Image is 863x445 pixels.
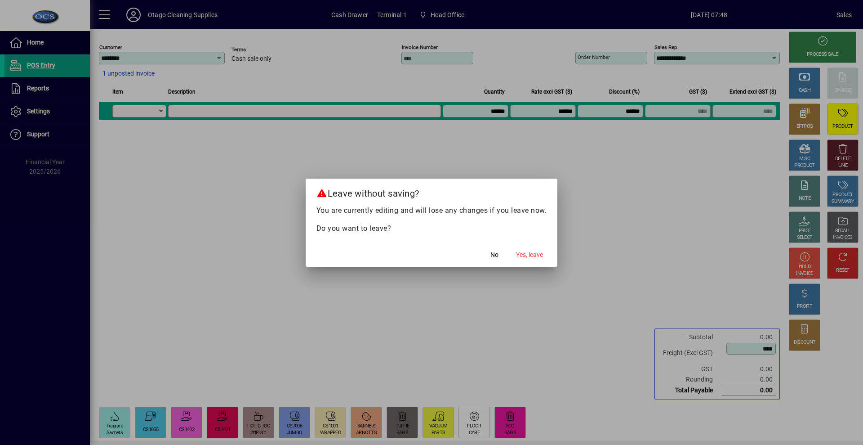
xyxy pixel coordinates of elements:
[512,247,547,263] button: Yes, leave
[480,247,509,263] button: No
[306,179,558,205] h2: Leave without saving?
[316,223,547,234] p: Do you want to leave?
[316,205,547,216] p: You are currently editing and will lose any changes if you leave now.
[490,250,498,260] span: No
[516,250,543,260] span: Yes, leave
